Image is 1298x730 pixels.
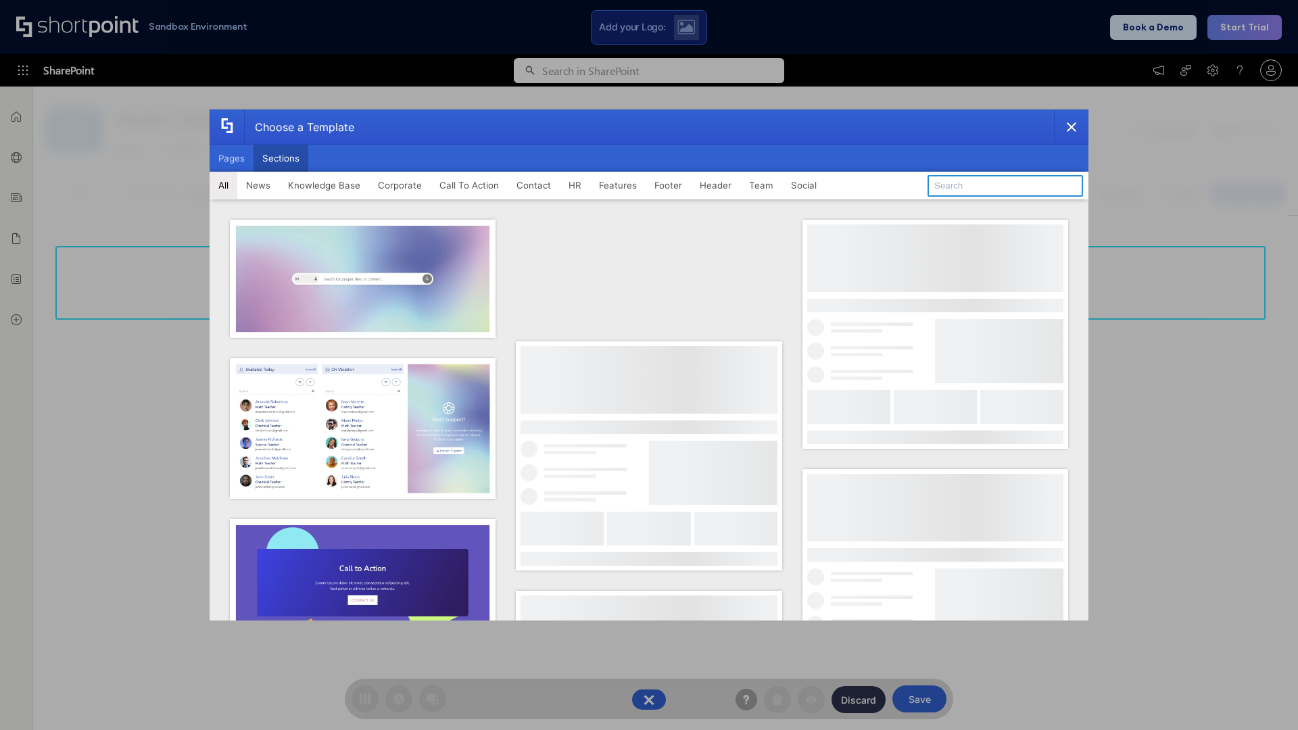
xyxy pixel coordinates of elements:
button: Knowledge Base [279,172,369,199]
input: Search [928,175,1083,197]
button: Call To Action [431,172,508,199]
button: Corporate [369,172,431,199]
button: Team [740,172,782,199]
button: Sections [254,145,308,172]
button: HR [560,172,590,199]
button: All [210,172,237,199]
button: Header [691,172,740,199]
div: Choose a Template [244,110,354,144]
div: template selector [210,109,1088,620]
button: Contact [508,172,560,199]
button: Social [782,172,825,199]
button: News [237,172,279,199]
button: Features [590,172,646,199]
iframe: Chat Widget [1230,665,1298,730]
button: Pages [210,145,254,172]
button: Footer [646,172,691,199]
